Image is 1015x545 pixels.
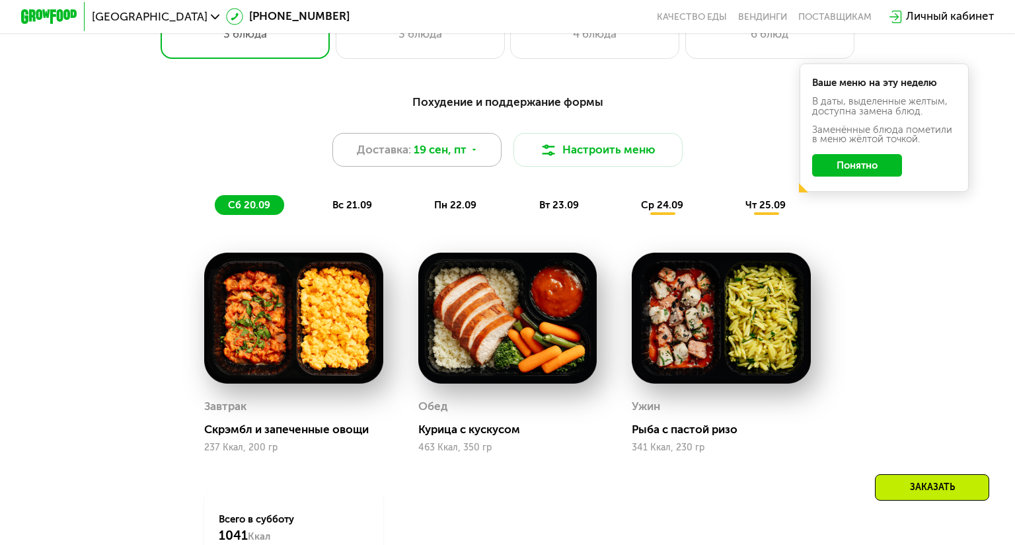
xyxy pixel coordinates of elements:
div: Завтрак [204,396,246,417]
span: чт 25.09 [745,199,786,211]
div: 4 блюда [525,26,665,43]
span: Доставка: [357,142,411,159]
div: 237 Ккал, 200 гр [204,442,383,453]
div: 341 Ккал, 230 гр [632,442,810,453]
span: Ккал [248,530,270,542]
div: 463 Ккал, 350 гр [418,442,597,453]
button: Понятно [812,154,903,177]
span: пн 22.09 [434,199,476,211]
div: Ужин [632,396,660,417]
button: Настроить меню [513,133,683,167]
span: ср 24.09 [641,199,683,211]
span: вс 21.09 [332,199,372,211]
div: В даты, выделенные желтым, доступна замена блюд. [812,97,956,116]
div: 3 блюда [350,26,490,43]
a: [PHONE_NUMBER] [226,8,349,25]
div: 6 блюд [700,26,839,43]
div: Заказать [875,474,989,501]
span: 19 сен, пт [414,142,467,159]
span: вт 23.09 [539,199,579,211]
div: Похудение и поддержание формы [91,93,925,111]
span: [GEOGRAPHIC_DATA] [92,11,207,22]
a: Качество еды [657,11,727,22]
div: поставщикам [798,11,872,22]
div: Всего в субботу [219,513,369,544]
div: Курица с кускусом [418,423,608,437]
span: сб 20.09 [228,199,270,211]
div: Заменённые блюда пометили в меню жёлтой точкой. [812,125,956,145]
div: Ваше меню на эту неделю [812,78,956,88]
div: Личный кабинет [906,8,994,25]
div: Скрэмбл и запеченные овощи [204,423,394,437]
span: 1041 [219,528,248,543]
div: Рыба с пастой ризо [632,423,821,437]
a: Вендинги [738,11,787,22]
div: Обед [418,396,448,417]
div: 3 блюда [175,26,315,43]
